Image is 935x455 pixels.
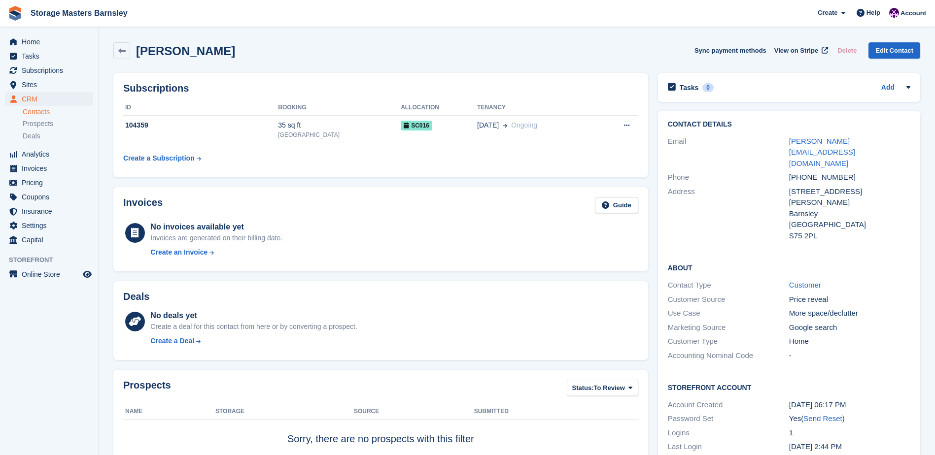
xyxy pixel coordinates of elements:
th: Source [354,404,474,420]
div: [DATE] 06:17 PM [789,399,910,411]
div: Email [668,136,789,169]
a: menu [5,267,93,281]
a: Create a Deal [150,336,357,346]
div: Invoices are generated on their billing date. [150,233,282,243]
a: [PERSON_NAME][EMAIL_ADDRESS][DOMAIN_NAME] [789,137,855,167]
span: Ongoing [511,121,537,129]
h2: Storefront Account [668,382,910,392]
div: Last Login [668,441,789,453]
div: Contact Type [668,280,789,291]
span: Help [866,8,880,18]
span: Pricing [22,176,81,190]
span: SC016 [401,121,432,130]
div: Accounting Nominal Code [668,350,789,361]
div: Phone [668,172,789,183]
div: Address [668,186,789,242]
h2: Invoices [123,197,163,213]
span: Status: [572,383,594,393]
button: Delete [833,42,861,59]
h2: Prospects [123,380,171,398]
a: menu [5,78,93,92]
th: Submitted [474,404,638,420]
span: Subscriptions [22,64,81,77]
th: Allocation [401,100,477,116]
th: ID [123,100,278,116]
a: menu [5,176,93,190]
div: [GEOGRAPHIC_DATA] [789,219,910,230]
div: Create a Subscription [123,153,195,163]
div: Use Case [668,308,789,319]
span: Storefront [9,255,98,265]
a: menu [5,233,93,247]
div: Google search [789,322,910,333]
span: View on Stripe [774,46,818,56]
a: Create a Subscription [123,149,201,167]
span: To Review [594,383,625,393]
a: Preview store [81,268,93,280]
div: 35 sq ft [278,120,401,130]
span: Coupons [22,190,81,204]
th: Name [123,404,215,420]
a: menu [5,35,93,49]
div: Yes [789,413,910,424]
th: Booking [278,100,401,116]
div: More space/declutter [789,308,910,319]
span: Prospects [23,119,53,129]
a: menu [5,92,93,106]
span: Account [900,8,926,18]
div: Marketing Source [668,322,789,333]
div: 104359 [123,120,278,130]
img: stora-icon-8386f47178a22dfd0bd8f6a31ec36ba5ce8667c1dd55bd0f319d3a0aa187defe.svg [8,6,23,21]
span: CRM [22,92,81,106]
div: S75 2PL [789,230,910,242]
span: Analytics [22,147,81,161]
div: Account Created [668,399,789,411]
div: No invoices available yet [150,221,282,233]
span: Sorry, there are no prospects with this filter [287,433,474,444]
a: Prospects [23,119,93,129]
h2: [PERSON_NAME] [136,44,235,58]
span: [DATE] [477,120,499,130]
div: 1 [789,427,910,439]
h2: Deals [123,291,149,302]
th: Tenancy [477,100,597,116]
div: 0 [702,83,714,92]
h2: Subscriptions [123,83,638,94]
a: Storage Masters Barnsley [27,5,132,21]
div: Home [789,336,910,347]
span: Invoices [22,162,81,175]
div: Customer Type [668,336,789,347]
div: Create an Invoice [150,247,208,258]
span: ( ) [801,414,844,422]
div: Barnsley [789,208,910,220]
a: Add [881,82,895,94]
div: [GEOGRAPHIC_DATA] [278,130,401,139]
div: - [789,350,910,361]
span: Sites [22,78,81,92]
a: menu [5,204,93,218]
a: menu [5,162,93,175]
a: menu [5,190,93,204]
div: [STREET_ADDRESS][PERSON_NAME] [789,186,910,208]
span: Create [818,8,837,18]
a: Guide [595,197,638,213]
h2: Contact Details [668,121,910,129]
div: Create a deal for this contact from here or by converting a prospect. [150,322,357,332]
div: Price reveal [789,294,910,305]
a: Contacts [23,107,93,117]
button: Status: To Review [567,380,638,396]
button: Sync payment methods [694,42,766,59]
h2: Tasks [680,83,699,92]
span: Online Store [22,267,81,281]
a: Customer [789,281,821,289]
time: 2025-08-29 13:44:39 UTC [789,442,842,451]
h2: About [668,262,910,272]
a: Edit Contact [868,42,920,59]
span: Insurance [22,204,81,218]
span: Home [22,35,81,49]
a: View on Stripe [770,42,830,59]
div: [PHONE_NUMBER] [789,172,910,183]
span: Capital [22,233,81,247]
div: Password Set [668,413,789,424]
a: Send Reset [803,414,842,422]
